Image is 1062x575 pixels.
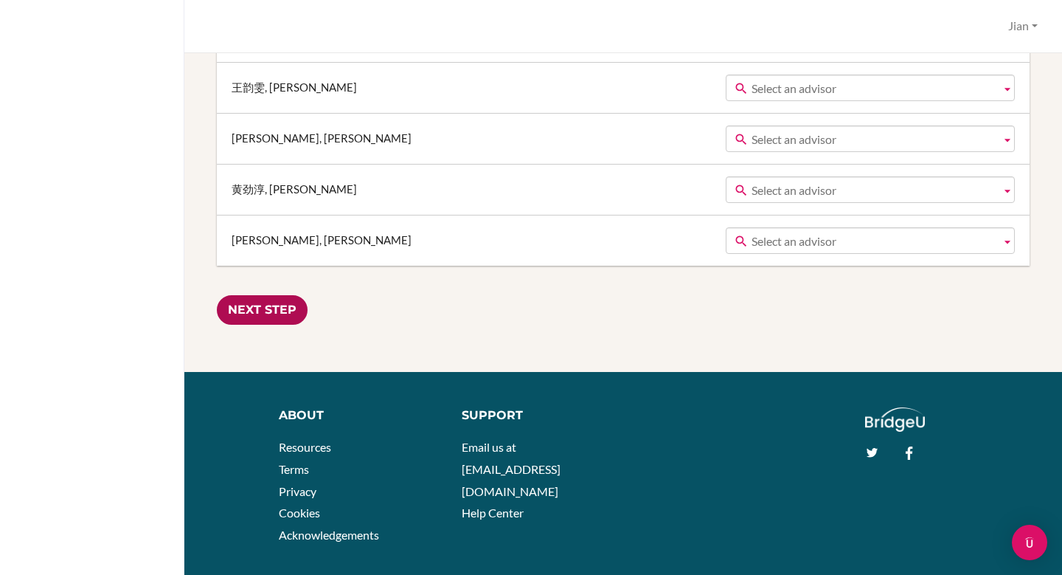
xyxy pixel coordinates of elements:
[217,215,722,266] td: [PERSON_NAME], [PERSON_NAME]
[279,407,440,424] div: About
[462,506,524,520] a: Help Center
[217,62,722,113] td: 王韵雯, [PERSON_NAME]
[865,407,925,432] img: logo_white@2x-f4f0deed5e89b7ecb1c2cc34c3e3d731f90f0f143d5ea2071677605dd97b5244.png
[752,177,995,204] span: Select an advisor
[279,440,331,454] a: Resources
[279,462,309,476] a: Terms
[217,295,308,326] input: Next Step
[1012,525,1047,560] div: Open Intercom Messenger
[1002,13,1044,40] button: Jian
[279,484,316,498] a: Privacy
[217,164,722,215] td: 黄劲淳, [PERSON_NAME]
[752,126,995,153] span: Select an advisor
[279,506,320,520] a: Cookies
[279,528,379,542] a: Acknowledgements
[217,113,722,164] td: [PERSON_NAME], [PERSON_NAME]
[752,75,995,102] span: Select an advisor
[752,228,995,255] span: Select an advisor
[462,407,612,424] div: Support
[462,440,560,497] a: Email us at [EMAIL_ADDRESS][DOMAIN_NAME]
